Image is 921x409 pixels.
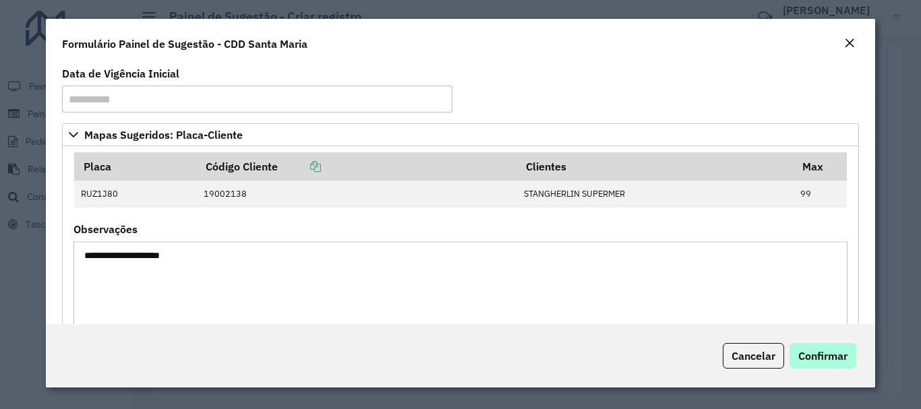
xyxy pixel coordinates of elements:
[84,129,243,140] span: Mapas Sugeridos: Placa-Cliente
[62,123,858,146] a: Mapas Sugeridos: Placa-Cliente
[517,152,793,181] th: Clientes
[793,152,847,181] th: Max
[798,349,848,363] span: Confirmar
[790,343,856,369] button: Confirmar
[74,181,197,208] td: RUZ1J80
[732,349,775,363] span: Cancelar
[278,160,321,173] a: Copiar
[197,181,517,208] td: 19002138
[840,35,859,53] button: Close
[517,181,793,208] td: STANGHERLIN SUPERMER
[197,152,517,181] th: Código Cliente
[62,65,179,82] label: Data de Vigência Inicial
[844,38,855,49] em: Fechar
[793,181,847,208] td: 99
[62,146,858,373] div: Mapas Sugeridos: Placa-Cliente
[62,36,307,52] h4: Formulário Painel de Sugestão - CDD Santa Maria
[74,152,197,181] th: Placa
[73,221,138,237] label: Observações
[723,343,784,369] button: Cancelar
